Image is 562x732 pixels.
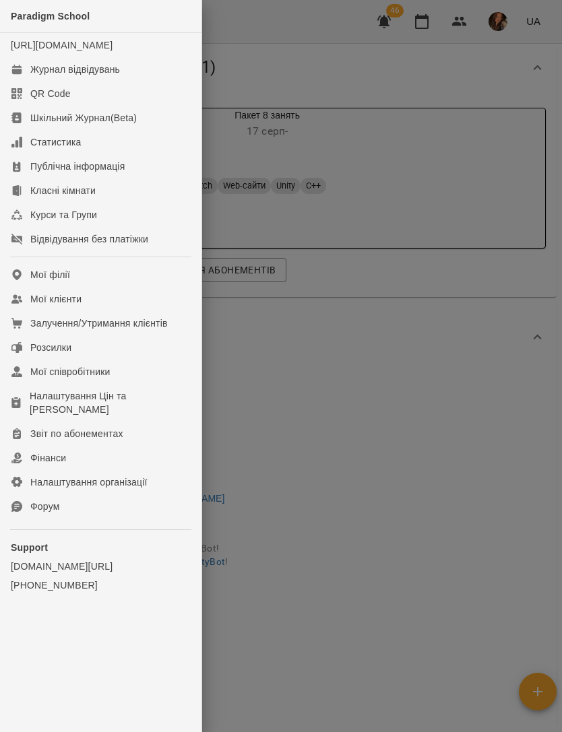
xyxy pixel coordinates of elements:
div: Налаштування організації [30,475,148,489]
div: Мої співробітники [30,365,111,378]
a: [URL][DOMAIN_NAME] [11,40,113,51]
div: Залучення/Утримання клієнтів [30,317,168,330]
p: Support [11,541,191,554]
div: Фінанси [30,451,66,465]
span: Paradigm School [11,11,90,22]
div: Форум [30,500,60,513]
div: Мої філії [30,268,70,281]
div: Звіт по абонементах [30,427,123,440]
div: Журнал відвідувань [30,63,120,76]
a: [DOMAIN_NAME][URL] [11,560,191,573]
div: Шкільний Журнал(Beta) [30,111,137,125]
div: Розсилки [30,341,71,354]
div: QR Code [30,87,71,100]
div: Відвідування без платіжки [30,232,148,246]
div: Публічна інформація [30,160,125,173]
div: Налаштування Цін та [PERSON_NAME] [30,389,191,416]
div: Статистика [30,135,82,149]
a: [PHONE_NUMBER] [11,578,191,592]
div: Мої клієнти [30,292,82,306]
div: Класні кімнати [30,184,96,197]
div: Курси та Групи [30,208,97,222]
